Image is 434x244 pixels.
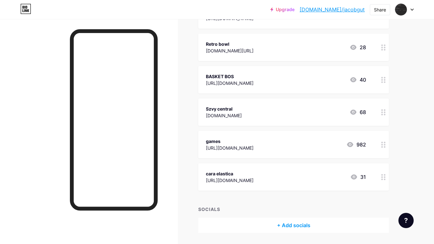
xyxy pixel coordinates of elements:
div: [URL][DOMAIN_NAME] [206,80,254,86]
div: 40 [349,76,366,84]
div: SOCIALS [198,206,389,213]
div: BASKET BOS [206,73,254,80]
div: + Add socials [198,218,389,233]
div: [URL][DOMAIN_NAME] [206,145,254,151]
div: 68 [349,108,366,116]
div: Share [374,6,386,13]
a: [DOMAIN_NAME]/jacobgut [300,6,365,13]
img: Jacob Gutierrez [395,3,407,16]
div: [URL][DOMAIN_NAME] [206,177,254,184]
div: 28 [349,44,366,51]
a: Upgrade [270,7,295,12]
div: [DOMAIN_NAME][URL] [206,47,254,54]
div: games [206,138,254,145]
div: 31 [350,173,366,181]
div: Szvy central [206,105,242,112]
div: cara elastica [206,170,254,177]
div: [DOMAIN_NAME] [206,112,242,119]
div: Retro bowl [206,41,254,47]
div: 982 [346,141,366,148]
